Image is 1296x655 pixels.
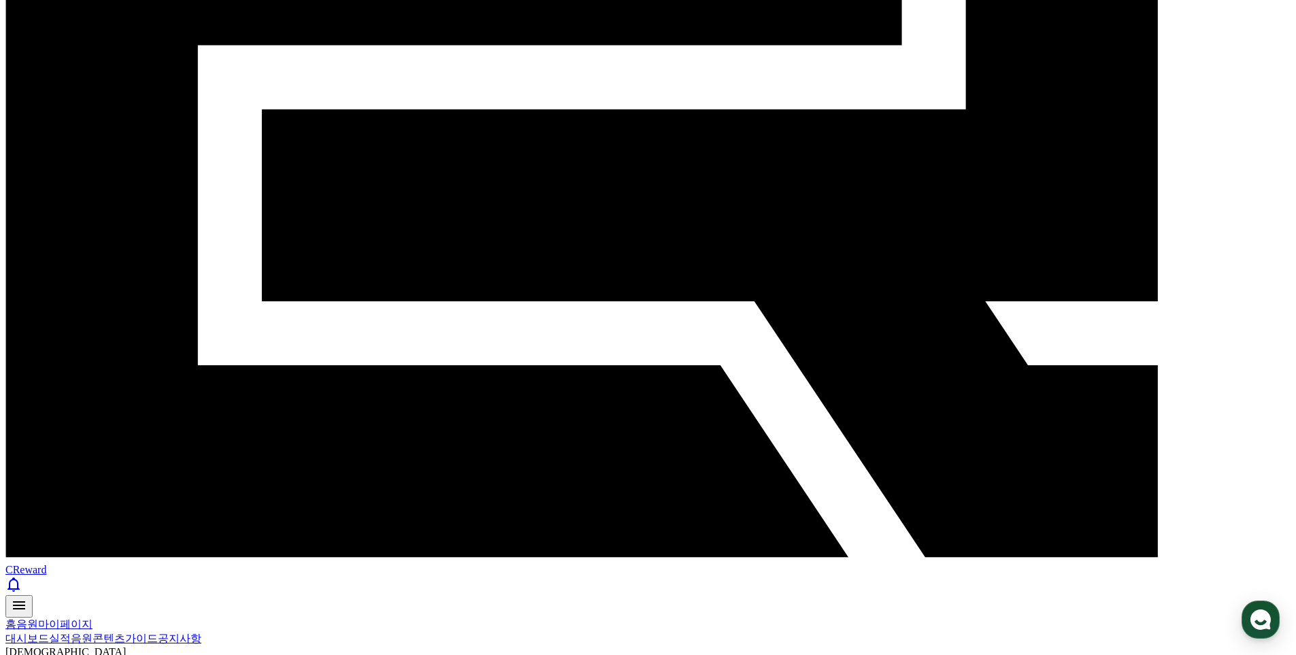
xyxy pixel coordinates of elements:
span: 홈 [43,452,51,463]
a: CReward [5,552,1291,575]
a: 홈 [5,618,16,630]
a: 음원 [71,633,93,644]
a: 가이드 [125,633,158,644]
a: 실적 [49,633,71,644]
a: 음원 [16,618,38,630]
span: 대화 [124,452,141,463]
a: 마이페이지 [38,618,93,630]
a: 홈 [4,431,90,465]
a: 콘텐츠 [93,633,125,644]
a: 설정 [176,431,261,465]
a: 대화 [90,431,176,465]
span: 설정 [210,452,227,463]
span: CReward [5,564,46,575]
a: 공지사항 [158,633,201,644]
a: 대시보드 [5,633,49,644]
